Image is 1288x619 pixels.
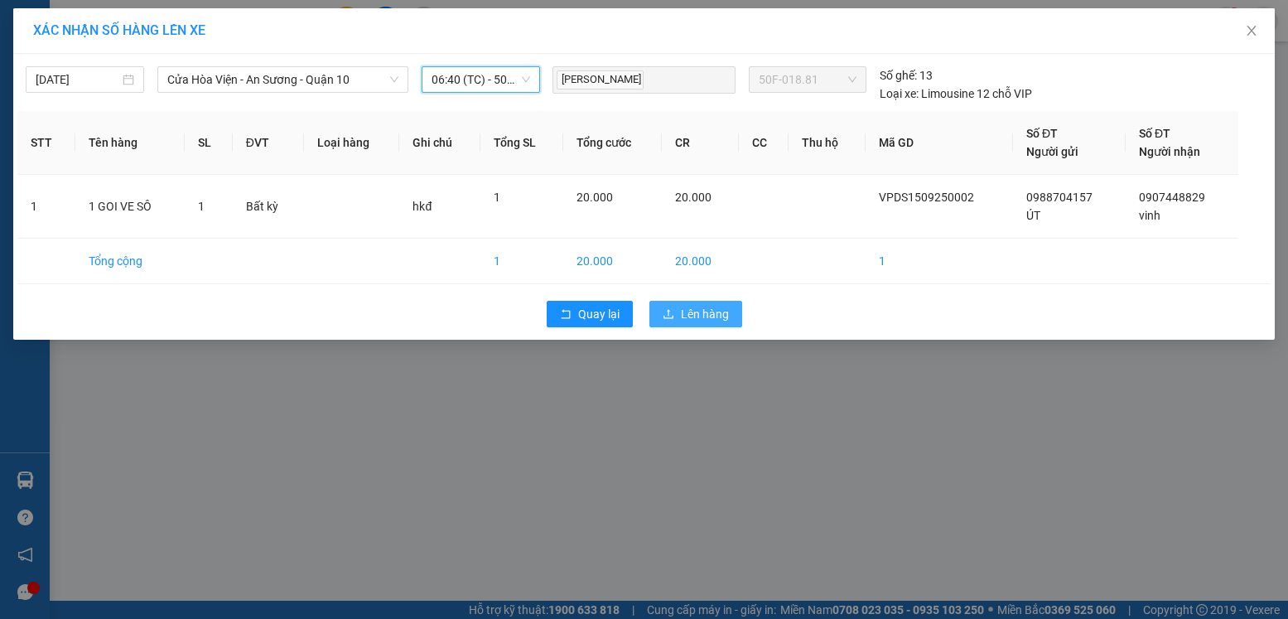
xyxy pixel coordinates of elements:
span: VPDS1509250002 [879,191,974,204]
td: 1 [866,239,1014,284]
th: SL [185,111,233,175]
div: 13 [880,66,933,85]
span: 1 [494,191,500,204]
span: Cửa Hòa Viện - An Sương - Quận 10 [167,67,398,92]
span: 1 [198,200,205,213]
span: Hotline: 19001152 [131,74,203,84]
th: Tổng SL [480,111,564,175]
span: 50F-018.81 [759,67,856,92]
span: XÁC NHẬN SỐ HÀNG LÊN XE [33,22,205,38]
span: Người nhận [1139,145,1200,158]
span: 0988704157 [1026,191,1093,204]
span: Số ĐT [1139,127,1170,140]
span: 06:40 (TC) - 50F-018.81 [432,67,530,92]
span: [PERSON_NAME] [557,70,644,89]
span: Loại xe: [880,85,919,103]
span: 01 Võ Văn Truyện, KP.1, Phường 2 [131,50,228,70]
th: Loại hàng [304,111,399,175]
th: STT [17,111,75,175]
th: ĐVT [233,111,304,175]
span: [PERSON_NAME]: [5,107,174,117]
td: 1 GOI VE SÔ [75,175,184,239]
th: CC [739,111,789,175]
span: ----------------------------------------- [45,89,203,103]
span: close [1245,24,1258,37]
span: 06:59:20 [DATE] [36,120,101,130]
td: 1 [480,239,564,284]
input: 15/09/2025 [36,70,119,89]
span: Người gửi [1026,145,1078,158]
th: Tổng cước [563,111,662,175]
span: 20.000 [675,191,712,204]
th: Thu hộ [789,111,865,175]
td: Tổng cộng [75,239,184,284]
th: CR [662,111,738,175]
span: down [389,75,399,85]
button: rollbackQuay lại [547,301,633,327]
td: Bất kỳ [233,175,304,239]
span: VPDS1509250002 [83,105,174,118]
span: Quay lại [578,305,620,323]
span: vinh [1139,209,1160,222]
span: ÚT [1026,209,1040,222]
th: Ghi chú [399,111,480,175]
th: Tên hàng [75,111,184,175]
span: 20.000 [576,191,613,204]
span: hkđ [412,200,432,213]
div: Limousine 12 chỗ VIP [880,85,1032,103]
button: Close [1228,8,1275,55]
span: Số ghế: [880,66,917,85]
span: Bến xe [GEOGRAPHIC_DATA] [131,27,223,47]
img: logo [6,10,80,83]
span: In ngày: [5,120,101,130]
th: Mã GD [866,111,1014,175]
td: 20.000 [662,239,738,284]
span: upload [663,308,674,322]
td: 20.000 [563,239,662,284]
span: 0907448829 [1139,191,1205,204]
span: Số ĐT [1026,127,1058,140]
strong: ĐỒNG PHƯỚC [131,9,227,23]
span: rollback [560,308,572,322]
button: uploadLên hàng [649,301,742,327]
td: 1 [17,175,75,239]
span: Lên hàng [681,305,729,323]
